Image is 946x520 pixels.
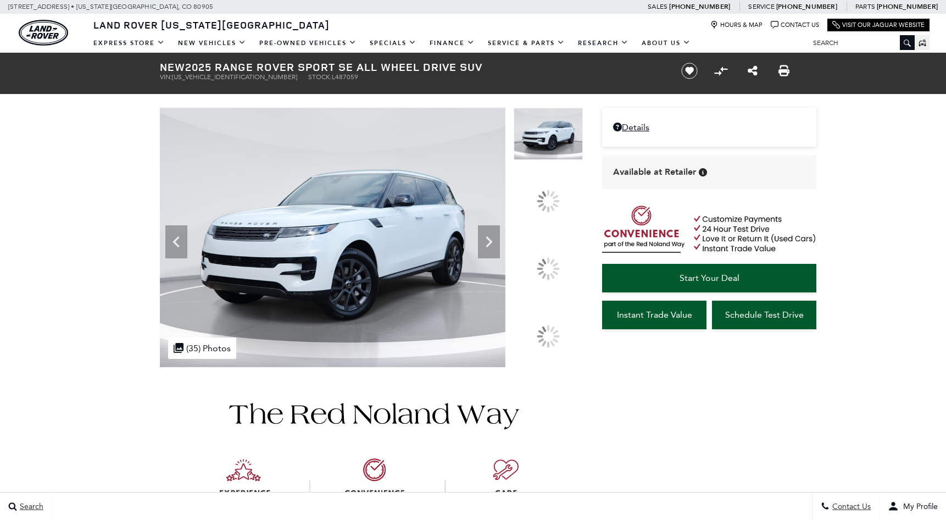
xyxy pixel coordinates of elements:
[160,61,663,73] h1: 2025 Range Rover Sport SE All Wheel Drive SUV
[712,301,816,329] a: Schedule Test Drive
[830,502,871,511] span: Contact Us
[877,2,938,11] a: [PHONE_NUMBER]
[423,34,481,53] a: Finance
[602,335,816,508] iframe: YouTube video player
[832,21,925,29] a: Visit Our Jaguar Website
[332,73,358,81] span: L487059
[93,18,330,31] span: Land Rover [US_STATE][GEOGRAPHIC_DATA]
[669,2,730,11] a: [PHONE_NUMBER]
[880,493,946,520] button: user-profile-menu
[160,59,185,74] strong: New
[613,122,805,132] a: Details
[805,36,915,49] input: Search
[171,34,253,53] a: New Vehicles
[8,3,213,10] a: [STREET_ADDRESS] • [US_STATE][GEOGRAPHIC_DATA], CO 80905
[87,18,336,31] a: Land Rover [US_STATE][GEOGRAPHIC_DATA]
[19,20,68,46] a: land-rover
[748,3,774,10] span: Service
[160,108,505,367] img: New 2025 Fuji White LAND ROVER SE image 1
[725,309,804,320] span: Schedule Test Drive
[648,3,667,10] span: Sales
[680,273,739,283] span: Start Your Deal
[713,63,729,79] button: Compare vehicle
[617,309,692,320] span: Instant Trade Value
[160,73,172,81] span: VIN:
[363,34,423,53] a: Specials
[514,108,583,160] img: New 2025 Fuji White LAND ROVER SE image 1
[855,3,875,10] span: Parts
[710,21,763,29] a: Hours & Map
[168,338,236,359] div: (35) Photos
[308,73,332,81] span: Stock:
[602,264,816,292] a: Start Your Deal
[778,64,789,78] a: Print this New 2025 Range Rover Sport SE All Wheel Drive SUV
[17,502,43,511] span: Search
[699,168,707,176] div: Vehicle is in stock and ready for immediate delivery. Due to demand, availability is subject to c...
[172,73,297,81] span: [US_VEHICLE_IDENTIFICATION_NUMBER]
[776,2,837,11] a: [PHONE_NUMBER]
[481,34,571,53] a: Service & Parts
[899,502,938,511] span: My Profile
[748,64,758,78] a: Share this New 2025 Range Rover Sport SE All Wheel Drive SUV
[87,34,697,53] nav: Main Navigation
[571,34,635,53] a: Research
[635,34,697,53] a: About Us
[253,34,363,53] a: Pre-Owned Vehicles
[602,301,706,329] a: Instant Trade Value
[87,34,171,53] a: EXPRESS STORE
[771,21,819,29] a: Contact Us
[613,166,696,178] span: Available at Retailer
[19,20,68,46] img: Land Rover
[677,62,702,80] button: Save vehicle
